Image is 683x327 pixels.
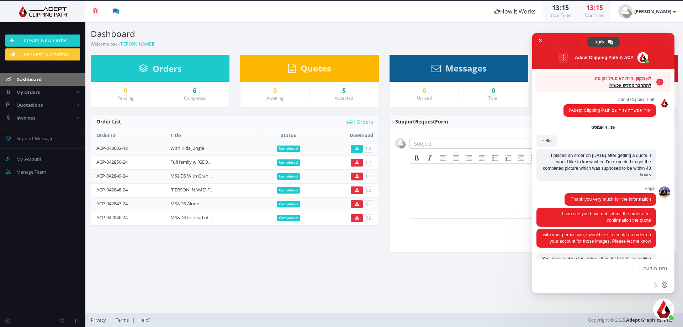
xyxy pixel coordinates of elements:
textarea: נסח הודעה... [555,265,667,272]
a: MS&DS Alone [170,200,199,207]
span: Request [415,118,435,125]
span: Completed [277,201,300,207]
span: : [593,3,596,12]
span: Messages [445,62,487,74]
span: 13 [586,3,593,12]
div: | | [91,313,482,327]
a: [PERSON_NAME] Family [170,186,221,193]
span: Order List [96,118,121,125]
a: 6 [165,87,224,94]
div: Bullet list [489,153,502,163]
a: Help? [135,317,154,323]
span: Completed [277,187,300,194]
a: 0 [395,87,453,94]
a: [PERSON_NAME] [611,1,683,22]
div: Increase indent [527,153,540,163]
a: ACP-042849-24 [96,173,128,179]
h3: Dashboard [91,29,379,38]
a: MS&DS Instead of Bride [170,214,221,221]
span: שִׂיחָה [594,37,604,47]
a: ACP-042848-24 [96,186,128,193]
span: Adept Clipping Path [563,97,656,102]
span: Completed [277,215,300,221]
span: Dashboard [16,76,42,83]
div: Bold [411,153,423,163]
span: : [559,3,562,12]
a: [PERSON_NAME] [120,41,153,47]
span: I can see you have not submit the order after confirmation the quote. [562,211,651,223]
span: Support Form [395,118,448,125]
a: Privacy [91,317,110,323]
span: סגור צ'אט [536,37,544,44]
span: Completed [277,173,300,180]
div: Decrease indent [514,153,527,163]
div: Numbered list [502,153,514,163]
img: user_default.jpg [395,138,406,149]
span: Hello [541,138,552,143]
span: Completed [277,159,300,166]
div: Align left [437,153,450,163]
a: ACP-042850-24 [96,159,128,165]
small: Unread [417,95,432,101]
a: ACP-043603-48 [96,145,128,151]
span: I placed an order on [DATE] after getting a quote, I would like to know when I'm expected to get ... [543,153,651,177]
a: Request Quotation [5,48,80,60]
a: ACP-042846-24 [96,214,128,221]
span: Thank you very much for the information. [570,197,651,202]
span: Quotes [301,62,331,74]
img: Adept Graphics [5,6,80,17]
span: 13 [552,3,559,12]
th: Title [165,129,259,142]
div: שני, 4 אוגוסט [591,126,615,130]
span: הוספת אימוג׳י [662,282,667,288]
div: סגור צ'אט [653,299,674,320]
th: Download [318,129,378,142]
span: with your permission, i would like to create an order on your account for those images. Please le... [543,232,651,244]
span: לא מקוון. היית לא פעיל זמן מה. [539,75,651,82]
a: Orders [139,67,182,73]
a: Adept Graphics, Inc. [626,317,672,323]
small: Awaiting [266,95,284,101]
th: Status [259,129,318,142]
small: Total [488,95,498,101]
small: Pending [117,95,133,101]
a: How It Works [487,1,543,22]
span: Support Messages [16,135,55,142]
a: ACP-042847-24 [96,200,128,207]
strong: [PERSON_NAME] [634,8,671,15]
span: Rajon [565,186,656,191]
span: איך אפשר לעזור עם Adept Clipping Path? [568,108,651,113]
small: Completed [184,95,206,101]
a: With Kids Jungle [170,145,204,151]
a: All Orders [346,119,373,125]
a: Create New Order [5,35,80,47]
small: Welcome back ! [91,41,154,47]
iframe: Rich Text Area. Press ALT-F9 for menu. Press ALT-F10 for toolbar. Press ALT-0 for help [410,164,671,218]
a: 0 [246,87,304,94]
a: 5 [315,87,373,94]
input: Subject [409,138,535,149]
a: Full family w [GEOGRAPHIC_DATA] [170,159,242,165]
span: Invoices [16,115,35,121]
span: Quotations [16,102,43,108]
div: Align right [462,153,475,163]
a: 0 [96,87,154,94]
small: Accepted [335,95,353,101]
a: Quotes [288,67,331,73]
div: שִׂיחָה [587,37,620,47]
th: Order ID [91,129,165,142]
span: Yes, please place the order. I thought that by accepting the quote that was considered placing th... [542,256,651,319]
div: Align center [450,153,462,163]
span: Orders [153,63,182,74]
span: 15 [596,3,603,12]
span: Completed [277,146,300,152]
div: עוד ערוצים [558,53,568,63]
span: Manage Team [16,169,46,175]
span: My Account [16,156,42,162]
div: Justify [475,153,488,163]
